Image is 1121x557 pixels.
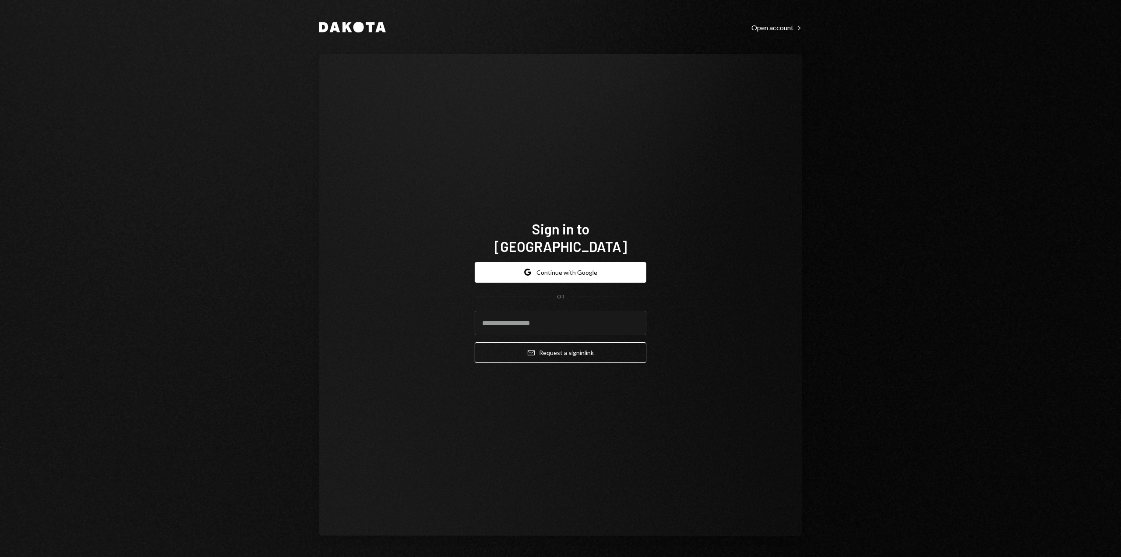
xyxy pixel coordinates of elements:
[751,22,802,32] a: Open account
[475,342,646,363] button: Request a signinlink
[751,23,802,32] div: Open account
[475,262,646,283] button: Continue with Google
[557,293,564,301] div: OR
[475,220,646,255] h1: Sign in to [GEOGRAPHIC_DATA]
